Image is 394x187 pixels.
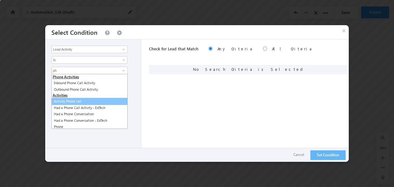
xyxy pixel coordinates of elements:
input: Type to Search [51,46,128,53]
a: Activity Phone call [51,98,128,105]
div: No Search Criteria is Selected [149,65,349,74]
label: Any Criteria [217,46,253,51]
span: Is [52,57,119,63]
li: Phone Activities [52,74,127,80]
a: Had a Phone Call Activity - EdTech [52,105,127,111]
button: × [339,25,349,36]
button: Set Condition [310,150,346,160]
a: Had a Phone Conversation [52,111,127,117]
span: Check for Lead that Match [149,46,199,51]
button: Cancel [287,150,310,159]
a: Show All Items [119,67,127,74]
a: Outbound Phone Call Activity [52,86,127,93]
a: Inbound Phone Call Activity [52,80,127,86]
a: Is [51,56,127,64]
h3: Select Condition [51,25,98,39]
a: Show All Items [119,46,127,52]
input: Type to Search [51,67,128,74]
a: Phone [52,124,127,130]
a: Had a Phone Conversation - EdTech [52,117,127,124]
label: All Criteria [272,46,313,51]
